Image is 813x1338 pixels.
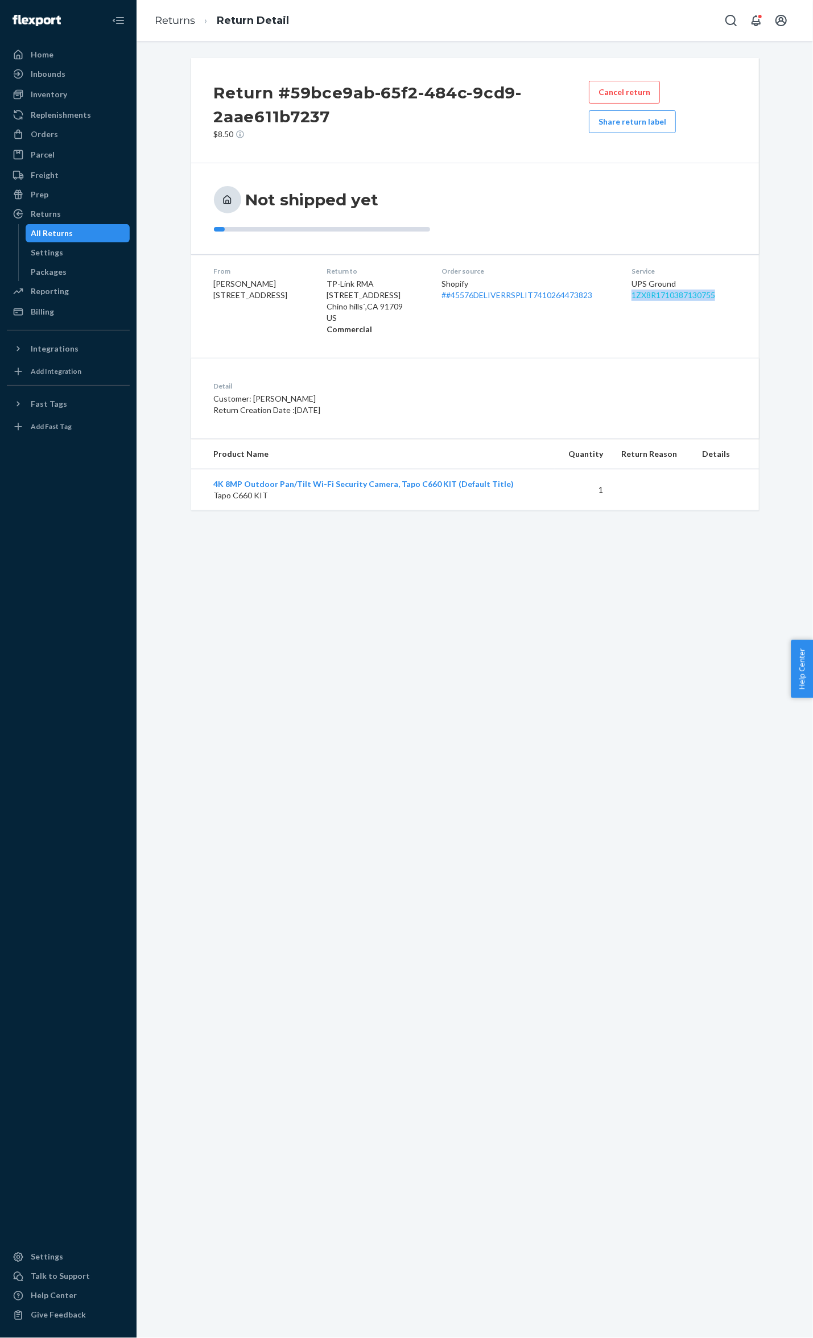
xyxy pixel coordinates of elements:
ol: breadcrumbs [146,4,298,38]
a: Orders [7,125,130,143]
div: Give Feedback [31,1310,86,1321]
h3: Not shipped yet [246,189,379,210]
a: Returns [7,205,130,223]
div: Settings [31,247,64,258]
div: Home [31,49,53,60]
p: [STREET_ADDRESS] [327,290,424,301]
img: Flexport logo [13,15,61,26]
a: Settings [26,243,130,262]
p: Return Creation Date : [DATE] [214,404,529,416]
button: Help Center [791,640,813,698]
a: Packages [26,263,130,281]
a: Reporting [7,282,130,300]
div: Add Fast Tag [31,422,72,431]
div: Replenishments [31,109,91,121]
div: Integrations [31,343,79,354]
p: Tapo C660 KIT [214,490,546,501]
div: Parcel [31,149,55,160]
button: Open notifications [745,9,767,32]
button: Give Feedback [7,1306,130,1324]
div: Inbounds [31,68,65,80]
button: Fast Tags [7,395,130,413]
th: Details [694,439,759,469]
a: Talk to Support [7,1267,130,1286]
button: Open account menu [770,9,793,32]
dt: Service [632,266,736,276]
button: Close Navigation [107,9,130,32]
th: Product Name [191,439,555,469]
p: Chino hills` , CA 91709 [327,301,424,312]
a: Replenishments [7,106,130,124]
div: Fast Tags [31,398,67,410]
a: Add Fast Tag [7,418,130,436]
p: $8.50 [214,129,589,140]
dt: From [214,266,309,276]
td: 1 [555,469,613,511]
a: Inventory [7,85,130,104]
div: Billing [31,306,54,317]
p: Customer: [PERSON_NAME] [214,393,529,404]
dt: Order source [442,266,614,276]
div: Orders [31,129,58,140]
div: Talk to Support [31,1271,90,1282]
div: Add Integration [31,366,81,376]
a: Help Center [7,1287,130,1305]
th: Quantity [555,439,613,469]
a: Billing [7,303,130,321]
button: Open Search Box [720,9,742,32]
div: Reporting [31,286,69,297]
span: [PERSON_NAME] [STREET_ADDRESS] [214,279,288,300]
div: Help Center [31,1290,77,1302]
div: Freight [31,170,59,181]
a: Add Integration [7,362,130,381]
p: TP-Link RMA [327,278,424,290]
a: Returns [155,14,195,27]
div: Shopify [442,278,614,301]
button: Integrations [7,340,130,358]
dt: Return to [327,266,424,276]
a: 4K 8MP Outdoor Pan/Tilt Wi-Fi Security Camera, Tapo C660 KIT (Default Title) [214,479,514,489]
button: Share return label [589,110,676,133]
a: 1ZX8R1710387130755 [632,290,715,300]
div: Prep [31,189,48,200]
dt: Detail [214,381,529,391]
div: Packages [31,266,67,278]
a: Home [7,46,130,64]
div: Inventory [31,89,67,100]
h2: Return #59bce9ab-65f2-484c-9cd9-2aae611b7237 [214,81,589,129]
p: US [327,312,424,324]
a: Settings [7,1248,130,1266]
strong: Commercial [327,324,372,334]
div: Settings [31,1252,63,1263]
div: Returns [31,208,61,220]
button: Cancel return [589,81,660,104]
a: Inbounds [7,65,130,83]
span: UPS Ground [632,279,676,288]
th: Return Reason [612,439,693,469]
div: All Returns [31,228,73,239]
a: Freight [7,166,130,184]
a: Prep [7,185,130,204]
a: All Returns [26,224,130,242]
a: ##45576DELIVERRSPLIT7410264473823 [442,290,593,300]
a: Return Detail [217,14,289,27]
a: Parcel [7,146,130,164]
